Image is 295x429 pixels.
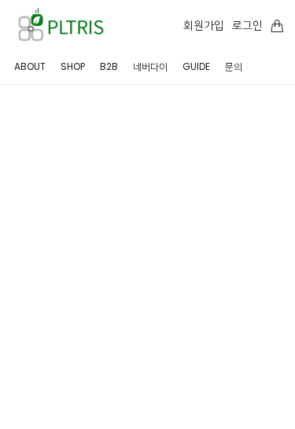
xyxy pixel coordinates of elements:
[100,60,118,73] span: B2B
[223,49,242,84] a: 문의
[183,16,224,34] a: 회원가입
[58,49,85,84] a: SHOP
[131,49,168,84] a: 네버다이
[12,49,46,84] a: ABOUT
[225,60,242,73] span: 문의
[183,60,210,73] span: GUIDE
[98,49,118,84] a: B2B
[133,60,168,73] span: 네버다이
[232,16,263,34] a: 로그인
[14,60,46,73] span: ABOUT
[180,49,210,84] a: GUIDE
[61,60,85,73] span: SHOP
